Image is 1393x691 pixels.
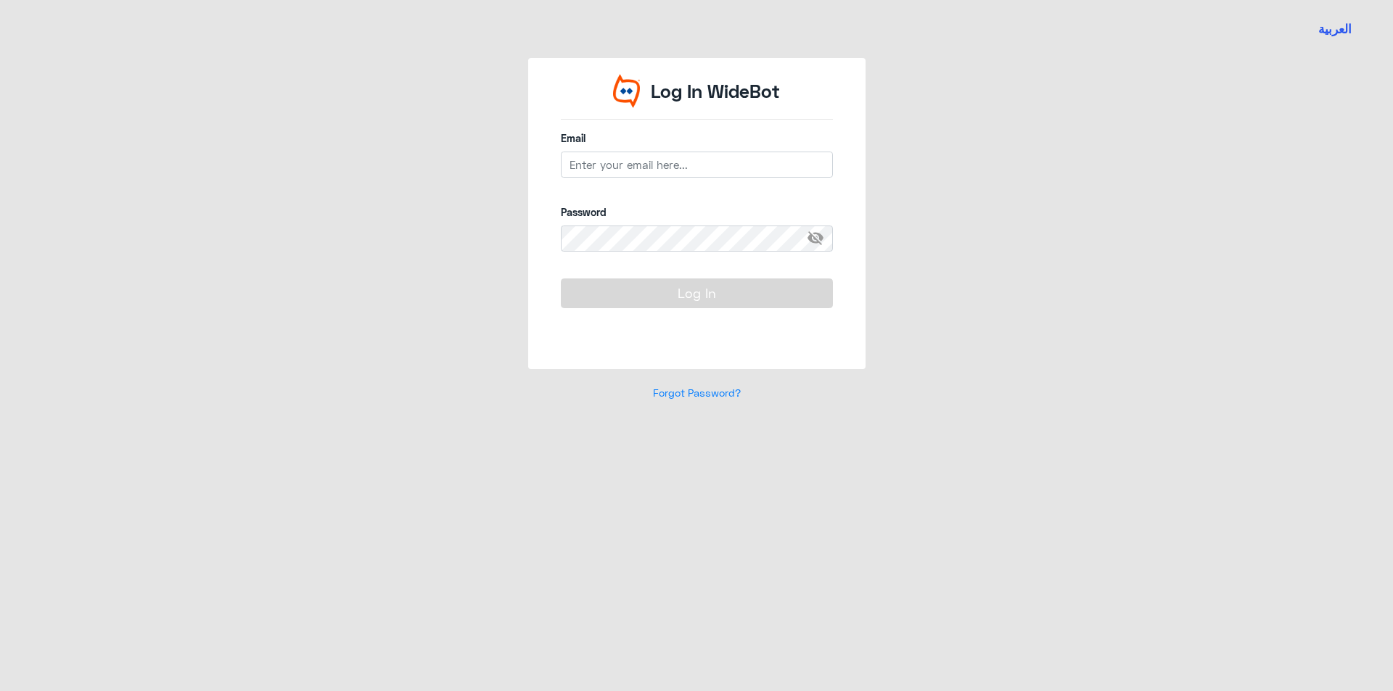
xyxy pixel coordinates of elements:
[1318,20,1352,38] button: العربية
[561,278,833,307] button: Log In
[613,74,641,108] img: Widebot Logo
[653,386,741,399] a: Forgot Password?
[807,225,833,252] span: visibility_off
[561,204,833,220] label: Password
[561,131,833,146] label: Email
[651,78,780,105] p: Log In WideBot
[561,152,833,178] input: Enter your email here...
[1310,11,1360,47] a: Switch language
